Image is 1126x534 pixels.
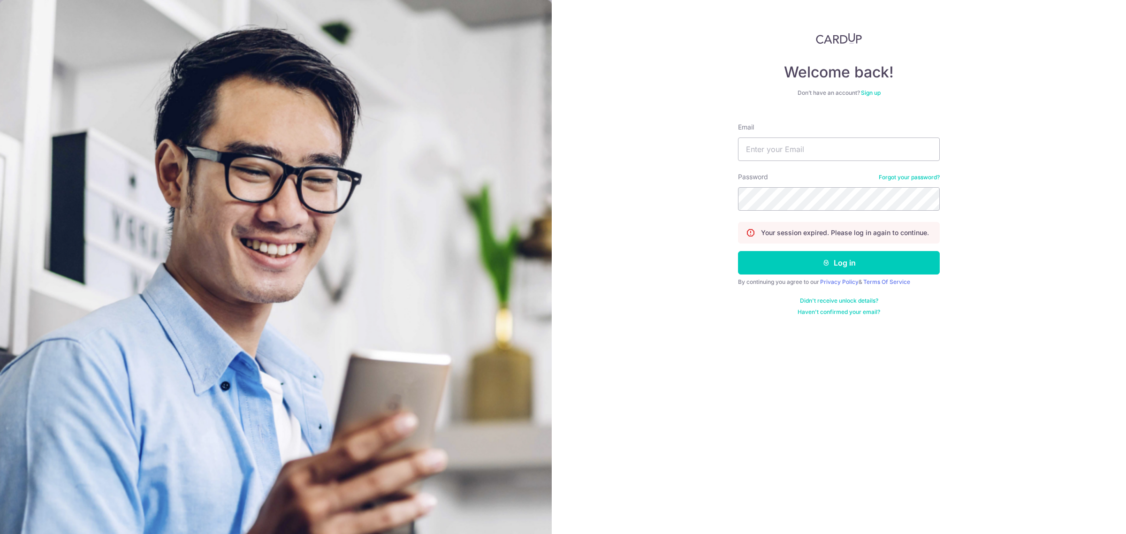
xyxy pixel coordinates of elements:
img: CardUp Logo [816,33,862,44]
label: Password [738,172,768,182]
a: Didn't receive unlock details? [800,297,878,305]
input: Enter your Email [738,137,940,161]
h4: Welcome back! [738,63,940,82]
a: Privacy Policy [820,278,859,285]
a: Terms Of Service [863,278,910,285]
a: Forgot your password? [879,174,940,181]
p: Your session expired. Please log in again to continue. [761,228,929,237]
label: Email [738,122,754,132]
a: Sign up [861,89,881,96]
div: Don’t have an account? [738,89,940,97]
button: Log in [738,251,940,275]
a: Haven't confirmed your email? [798,308,880,316]
div: By continuing you agree to our & [738,278,940,286]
